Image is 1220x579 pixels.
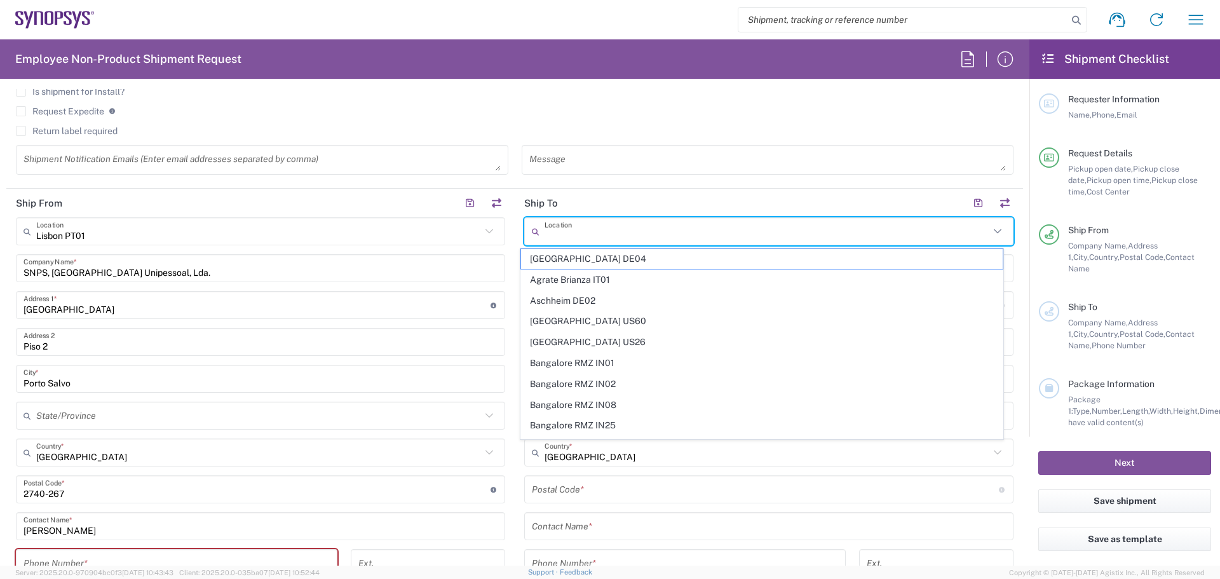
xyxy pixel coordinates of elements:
[268,569,320,576] span: [DATE] 10:52:44
[1173,406,1200,416] span: Height,
[122,569,173,576] span: [DATE] 10:43:43
[1120,252,1165,262] span: Postal Code,
[560,568,592,576] a: Feedback
[524,197,558,210] h2: Ship To
[521,395,1003,415] span: Bangalore RMZ IN08
[1068,225,1109,235] span: Ship From
[1149,406,1173,416] span: Width,
[521,311,1003,331] span: [GEOGRAPHIC_DATA] US60
[179,569,320,576] span: Client: 2025.20.0-035ba07
[1038,451,1211,475] button: Next
[1009,567,1205,578] span: Copyright © [DATE]-[DATE] Agistix Inc., All Rights Reserved
[738,8,1067,32] input: Shipment, tracking or reference number
[1092,406,1122,416] span: Number,
[1068,379,1155,389] span: Package Information
[521,416,1003,435] span: Bangalore RMZ IN25
[1041,51,1169,67] h2: Shipment Checklist
[521,353,1003,373] span: Bangalore RMZ IN01
[521,332,1003,352] span: [GEOGRAPHIC_DATA] US26
[521,270,1003,290] span: Agrate Brianza IT01
[16,106,104,116] label: Request Expedite
[1089,329,1120,339] span: Country,
[1068,148,1132,158] span: Request Details
[15,569,173,576] span: Server: 2025.20.0-970904bc0f3
[15,51,241,67] h2: Employee Non-Product Shipment Request
[521,249,1003,269] span: [GEOGRAPHIC_DATA] DE04
[521,291,1003,311] span: Aschheim DE02
[1073,252,1089,262] span: City,
[1068,395,1101,416] span: Package 1:
[1068,302,1097,312] span: Ship To
[521,374,1003,394] span: Bangalore RMZ IN02
[1092,110,1116,119] span: Phone,
[16,126,118,136] label: Return label required
[1038,489,1211,513] button: Save shipment
[1116,110,1137,119] span: Email
[16,197,62,210] h2: Ship From
[1087,175,1151,185] span: Pickup open time,
[1068,164,1133,174] span: Pickup open date,
[1068,241,1128,250] span: Company Name,
[1122,406,1149,416] span: Length,
[1068,110,1092,119] span: Name,
[1089,252,1120,262] span: Country,
[528,568,560,576] a: Support
[1068,94,1160,104] span: Requester Information
[1068,318,1128,327] span: Company Name,
[1092,341,1146,350] span: Phone Number
[16,86,125,97] label: Is shipment for Install?
[1073,329,1089,339] span: City,
[1073,406,1092,416] span: Type,
[1038,528,1211,551] button: Save as template
[1120,329,1165,339] span: Postal Code,
[1087,187,1130,196] span: Cost Center
[521,437,1003,456] span: Bangalore RMZ IN33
